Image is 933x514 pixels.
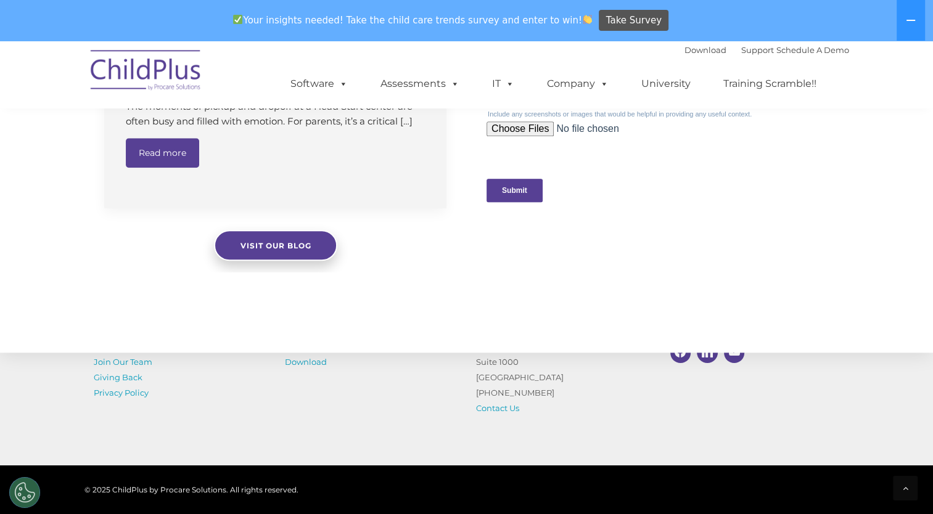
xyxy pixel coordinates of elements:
[684,45,726,55] a: Download
[684,45,849,55] font: |
[476,403,519,413] a: Contact Us
[94,388,149,398] a: Privacy Policy
[171,81,209,91] span: Last name
[721,339,748,366] a: Youtube
[9,477,40,508] button: Cookies Settings
[240,241,311,250] span: Visit our blog
[84,485,298,494] span: © 2025 ChildPlus by Procare Solutions. All rights reserved.
[583,15,592,24] img: 👏
[599,10,668,31] a: Take Survey
[94,357,152,367] a: Join Our Team
[629,71,703,96] a: University
[368,71,472,96] a: Assessments
[126,99,428,129] p: The moments of pickup and dropoff at a Head Start center are often busy and filled with emotion. ...
[228,8,598,32] span: Your insights needed! Take the child care trends survey and enter to win!
[476,339,649,416] p: [STREET_ADDRESS] Suite 1000 [GEOGRAPHIC_DATA] [PHONE_NUMBER]
[214,230,337,261] a: Visit our blog
[776,45,849,55] a: Schedule A Demo
[94,372,142,382] a: Giving Back
[126,138,199,168] a: Read more
[84,41,208,103] img: ChildPlus by Procare Solutions
[606,10,662,31] span: Take Survey
[480,71,527,96] a: IT
[233,15,242,24] img: ✅
[535,71,621,96] a: Company
[741,45,774,55] a: Support
[694,339,721,366] a: Linkedin
[171,132,224,141] span: Phone number
[278,71,360,96] a: Software
[285,357,327,367] a: Download
[711,71,829,96] a: Training Scramble!!
[667,339,694,366] a: Facebook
